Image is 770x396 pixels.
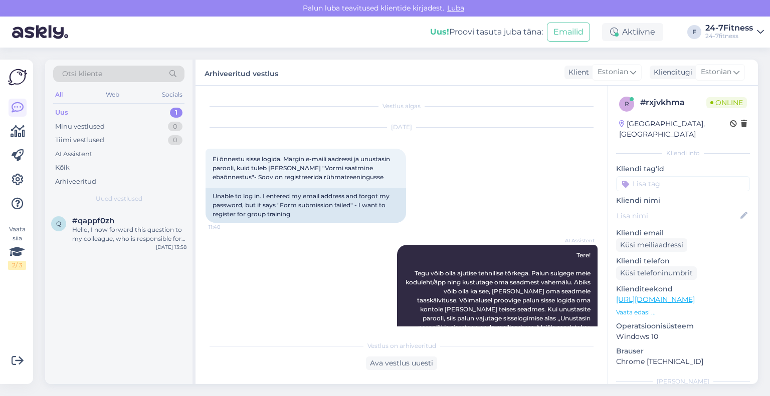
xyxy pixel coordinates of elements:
[8,225,26,270] div: Vaata siia
[701,67,731,78] span: Estonian
[55,149,92,159] div: AI Assistent
[366,356,437,370] div: Ava vestlus uuesti
[705,32,753,40] div: 24-7fitness
[367,341,436,350] span: Vestlus on arhiveeritud
[53,88,65,101] div: All
[55,163,70,173] div: Kõik
[616,321,750,331] p: Operatsioonisüsteem
[705,24,753,32] div: 24-7Fitness
[598,67,628,78] span: Estonian
[156,243,186,251] div: [DATE] 13:58
[706,97,747,108] span: Online
[616,176,750,191] input: Lisa tag
[206,123,598,132] div: [DATE]
[616,195,750,206] p: Kliendi nimi
[72,216,114,225] span: #qappf0zh
[430,26,543,38] div: Proovi tasuta juba täna:
[209,223,246,231] span: 11:40
[616,149,750,158] div: Kliendi info
[616,238,687,252] div: Küsi meiliaadressi
[705,24,764,40] a: 24-7Fitness24-7fitness
[687,25,701,39] div: F
[616,331,750,342] p: Windows 10
[619,119,730,140] div: [GEOGRAPHIC_DATA], [GEOGRAPHIC_DATA]
[616,346,750,356] p: Brauser
[213,155,392,181] span: Ei õnnestu sisse logida. Märgin e-maili aadressi ja unustasin parooli, kuid tuleb [PERSON_NAME] "...
[206,102,598,111] div: Vestlus algas
[170,108,182,118] div: 1
[616,295,695,304] a: [URL][DOMAIN_NAME]
[104,88,121,101] div: Web
[602,23,663,41] div: Aktiivne
[444,4,467,13] span: Luba
[56,220,61,227] span: q
[96,194,142,203] span: Uued vestlused
[205,66,278,79] label: Arhiveeritud vestlus
[160,88,184,101] div: Socials
[55,135,104,145] div: Tiimi vestlused
[55,122,105,132] div: Minu vestlused
[557,237,595,244] span: AI Assistent
[168,122,182,132] div: 0
[625,100,629,108] span: r
[8,68,27,87] img: Askly Logo
[616,377,750,386] div: [PERSON_NAME]
[616,164,750,174] p: Kliendi tag'id
[206,188,406,223] div: Unable to log in. I entered my email address and forgot my password, but it says "Form submission...
[8,261,26,270] div: 2 / 3
[564,67,589,78] div: Klient
[650,67,692,78] div: Klienditugi
[72,225,186,243] div: Hello, I now forward this question to my colleague, who is responsible for this. The reply will b...
[617,210,738,221] input: Lisa nimi
[62,69,102,79] span: Otsi kliente
[616,256,750,266] p: Kliendi telefon
[55,108,68,118] div: Uus
[55,177,96,187] div: Arhiveeritud
[616,228,750,238] p: Kliendi email
[616,266,697,280] div: Küsi telefoninumbrit
[616,284,750,294] p: Klienditeekond
[430,27,449,37] b: Uus!
[616,356,750,367] p: Chrome [TECHNICAL_ID]
[616,308,750,317] p: Vaata edasi ...
[547,23,590,42] button: Emailid
[406,251,592,349] span: Tere! Tegu võib olla ajutise tehnilise tõrkega. Palun sulgege meie koduleht/äpp ning kustutage om...
[640,97,706,109] div: # rxjvkhma
[168,135,182,145] div: 0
